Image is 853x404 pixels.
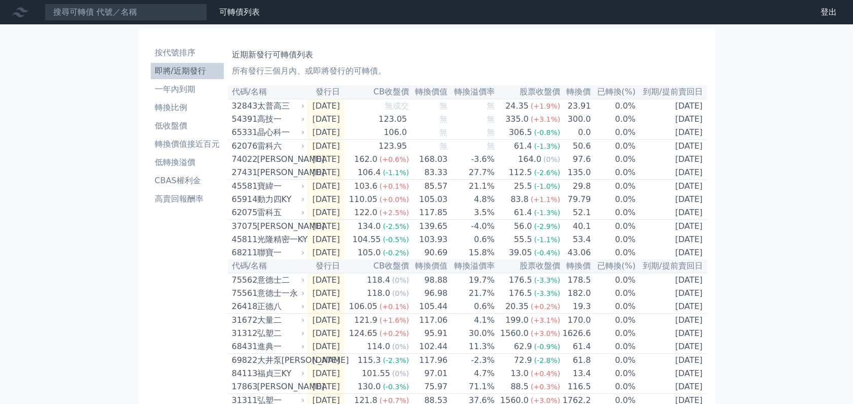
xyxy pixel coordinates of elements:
[503,100,531,112] div: 24.35
[410,273,448,287] td: 98.88
[561,300,591,314] td: 19.3
[534,142,560,150] span: (-1.3%)
[232,233,255,246] div: 45811
[512,207,534,219] div: 61.4
[257,193,303,206] div: 動力四KY
[151,193,224,205] li: 高賣回報酬率
[531,102,560,110] span: (+1.9%)
[228,85,307,99] th: 代碼/名稱
[636,85,707,99] th: 到期/提前賣回日
[503,113,531,125] div: 335.0
[531,195,560,204] span: (+1.1%)
[151,120,224,132] li: 低收盤價
[561,153,591,166] td: 97.6
[232,247,255,259] div: 68211
[307,273,344,287] td: [DATE]
[232,100,255,112] div: 32843
[257,247,303,259] div: 聯寶一
[512,233,534,246] div: 55.5
[151,136,224,152] a: 轉換價值接近百元
[503,314,531,326] div: 199.0
[383,249,409,257] span: (-0.2%)
[636,206,707,220] td: [DATE]
[383,169,409,177] span: (-1.1%)
[307,380,344,394] td: [DATE]
[448,367,495,380] td: 4.7%
[257,207,303,219] div: 雷科五
[591,220,636,233] td: 0.0%
[534,209,560,217] span: (-1.3%)
[410,180,448,193] td: 85.57
[561,246,591,259] td: 43.06
[448,273,495,287] td: 19.7%
[380,155,409,163] span: (+0.6%)
[636,259,707,273] th: 到期/提前賣回日
[377,113,409,125] div: 123.05
[591,193,636,206] td: 0.0%
[636,233,707,246] td: [DATE]
[257,287,303,299] div: 意德士一永
[352,180,380,192] div: 103.6
[151,173,224,189] a: CBAS權利金
[232,327,255,340] div: 31312
[232,274,255,286] div: 75562
[410,367,448,380] td: 97.01
[591,99,636,113] td: 0.0%
[365,274,392,286] div: 118.4
[307,300,344,314] td: [DATE]
[439,141,448,151] span: 無
[487,114,495,124] span: 無
[356,381,383,393] div: 130.0
[257,233,303,246] div: 光隆精密一KY
[307,246,344,259] td: [DATE]
[507,287,534,299] div: 176.5
[232,140,255,152] div: 62076
[512,140,534,152] div: 61.4
[561,180,591,193] td: 29.8
[307,233,344,246] td: [DATE]
[561,113,591,126] td: 300.0
[356,354,383,366] div: 115.3
[45,4,207,21] input: 搜尋可轉債 代號／名稱
[636,287,707,300] td: [DATE]
[531,302,560,311] span: (+0.2%)
[232,381,255,393] div: 17863
[498,327,531,340] div: 1560.0
[410,220,448,233] td: 139.65
[151,99,224,116] a: 轉換比例
[347,327,380,340] div: 124.65
[448,340,495,354] td: 11.3%
[561,367,591,380] td: 13.4
[410,85,448,99] th: 轉換價值
[636,153,707,166] td: [DATE]
[347,193,380,206] div: 110.05
[561,206,591,220] td: 52.1
[257,153,303,165] div: [PERSON_NAME]
[512,341,534,353] div: 62.9
[561,287,591,300] td: 182.0
[350,233,383,246] div: 104.55
[365,341,392,353] div: 114.0
[380,316,409,324] span: (+1.6%)
[151,47,224,59] li: 按代號排序
[307,99,344,113] td: [DATE]
[561,380,591,394] td: 116.5
[448,193,495,206] td: 4.8%
[383,222,409,230] span: (-2.5%)
[636,126,707,140] td: [DATE]
[307,180,344,193] td: [DATE]
[531,369,560,378] span: (+0.4%)
[591,273,636,287] td: 0.0%
[591,354,636,367] td: 0.0%
[232,287,255,299] div: 75561
[534,356,560,364] span: (-2.8%)
[561,126,591,140] td: 0.0
[392,343,409,351] span: (0%)
[380,329,409,338] span: (+0.2%)
[448,300,495,314] td: 0.6%
[307,327,344,340] td: [DATE]
[439,127,448,137] span: 無
[508,367,531,380] div: 13.0
[352,207,380,219] div: 122.0
[512,220,534,232] div: 56.0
